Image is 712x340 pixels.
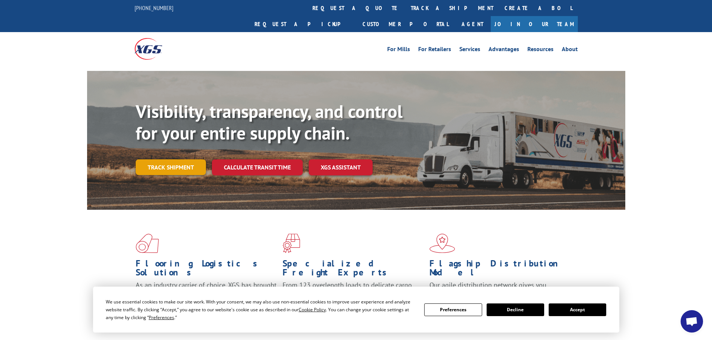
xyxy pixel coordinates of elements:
div: We use essential cookies to make our site work. With your consent, we may also use non-essential ... [106,298,415,321]
a: Advantages [488,46,519,54]
div: Cookie Consent Prompt [93,287,619,333]
div: Open chat [681,310,703,333]
a: XGS ASSISTANT [309,159,373,175]
button: Decline [487,303,544,316]
button: Accept [549,303,606,316]
a: Customer Portal [357,16,454,32]
h1: Specialized Freight Experts [283,259,424,281]
a: Join Our Team [491,16,578,32]
span: Cookie Policy [299,306,326,313]
span: Our agile distribution network gives you nationwide inventory management on demand. [429,281,567,298]
h1: Flagship Distribution Model [429,259,571,281]
button: Preferences [424,303,482,316]
a: Track shipment [136,159,206,175]
a: Services [459,46,480,54]
span: As an industry carrier of choice, XGS has brought innovation and dedication to flooring logistics... [136,281,277,307]
a: For Retailers [418,46,451,54]
span: Preferences [149,314,174,321]
img: xgs-icon-focused-on-flooring-red [283,234,300,253]
h1: Flooring Logistics Solutions [136,259,277,281]
a: Request a pickup [249,16,357,32]
p: From 123 overlength loads to delicate cargo, our experienced staff knows the best way to move you... [283,281,424,314]
a: About [562,46,578,54]
a: Calculate transit time [212,159,303,175]
a: [PHONE_NUMBER] [135,4,173,12]
img: xgs-icon-flagship-distribution-model-red [429,234,455,253]
img: xgs-icon-total-supply-chain-intelligence-red [136,234,159,253]
b: Visibility, transparency, and control for your entire supply chain. [136,100,403,144]
a: For Mills [387,46,410,54]
a: Agent [454,16,491,32]
a: Resources [527,46,554,54]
